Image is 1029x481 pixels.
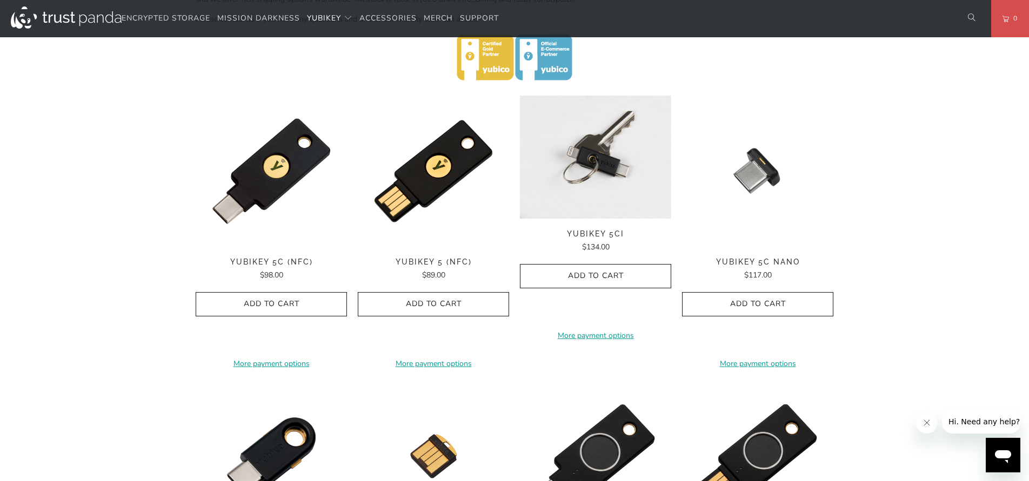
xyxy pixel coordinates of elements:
a: YubiKey 5C Nano - Trust Panda YubiKey 5C Nano - Trust Panda [682,96,833,247]
img: YubiKey 5Ci - Trust Panda [520,96,671,219]
a: Support [460,6,499,31]
span: Support [460,13,499,23]
span: Merch [424,13,453,23]
iframe: Message from company [942,410,1020,433]
span: YubiKey 5 (NFC) [358,258,509,267]
button: Add to Cart [520,264,671,288]
span: Add to Cart [693,300,822,309]
a: YubiKey 5Ci - Trust Panda YubiKey 5Ci - Trust Panda [520,96,671,219]
button: Add to Cart [196,292,347,316]
a: YubiKey 5C (NFC) - Trust Panda YubiKey 5C (NFC) - Trust Panda [196,96,347,247]
img: Trust Panda Australia [11,6,122,29]
button: Add to Cart [358,292,509,316]
a: More payment options [358,358,509,370]
span: YubiKey 5C Nano [682,258,833,267]
button: Add to Cart [682,292,833,316]
span: Add to Cart [207,300,336,309]
a: More payment options [520,330,671,342]
nav: Translation missing: en.navigation.header.main_nav [122,6,499,31]
span: $89.00 [422,270,445,280]
a: YubiKey 5Ci $134.00 [520,229,671,253]
img: YubiKey 5C Nano - Trust Panda [682,96,833,247]
span: 0 [1009,12,1018,24]
img: YubiKey 5 (NFC) - Trust Panda [358,96,509,247]
span: YubiKey 5C (NFC) [196,258,347,267]
a: YubiKey 5 (NFC) - Trust Panda YubiKey 5 (NFC) - Trust Panda [358,96,509,247]
span: $117.00 [744,270,772,280]
span: $134.00 [582,242,610,252]
img: YubiKey 5C (NFC) - Trust Panda [196,96,347,247]
span: YubiKey 5Ci [520,229,671,239]
span: Add to Cart [369,300,498,309]
span: Accessories [359,13,417,23]
span: Mission Darkness [217,13,300,23]
a: Mission Darkness [217,6,300,31]
a: More payment options [682,358,833,370]
span: Encrypted Storage [122,13,210,23]
a: YubiKey 5C (NFC) $98.00 [196,258,347,281]
a: YubiKey 5 (NFC) $89.00 [358,258,509,281]
a: YubiKey 5C Nano $117.00 [682,258,833,281]
a: More payment options [196,358,347,370]
iframe: Close message [916,412,938,433]
a: Merch [424,6,453,31]
span: $98.00 [260,270,283,280]
iframe: Button to launch messaging window [986,438,1020,472]
summary: YubiKey [307,6,352,31]
a: Accessories [359,6,417,31]
span: YubiKey [307,13,341,23]
a: Encrypted Storage [122,6,210,31]
span: Add to Cart [531,272,660,281]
